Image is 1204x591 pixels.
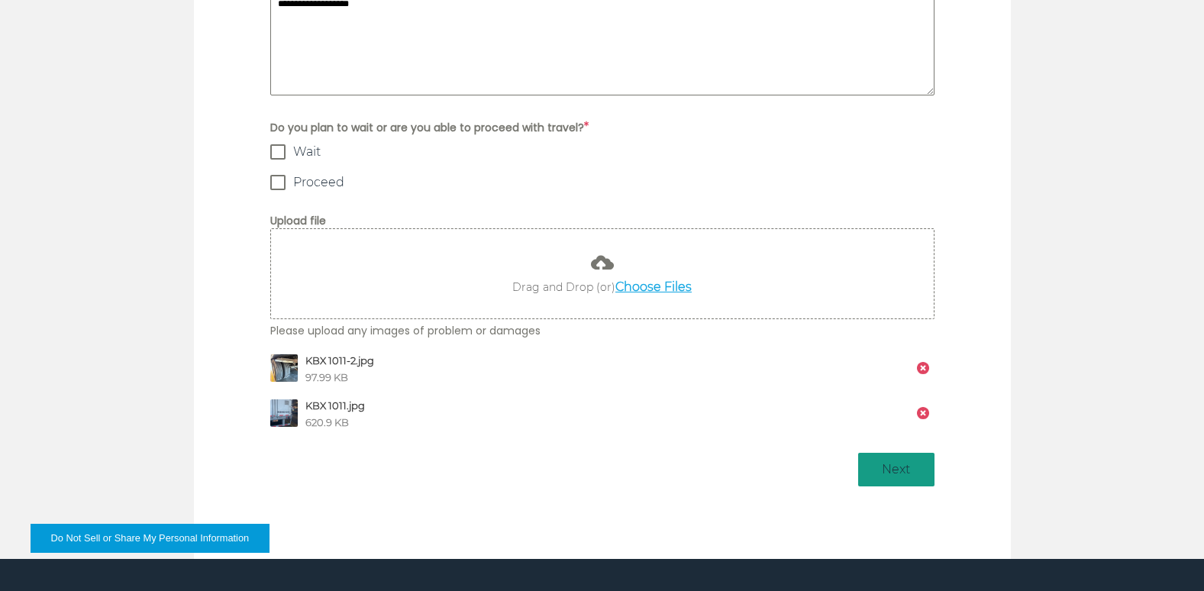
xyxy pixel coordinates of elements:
button: Do Not Sell or Share My Personal Information [31,524,270,553]
p: KBX 1011-2.jpg [305,354,904,367]
a: Choose Files [615,279,692,294]
button: hiddenNext [858,453,934,486]
p: Drag and Drop (or) [293,278,912,297]
span: Next [866,460,927,479]
span: Wait [293,144,321,160]
span: Do you plan to wait or are you able to proceed with travel? [270,118,934,137]
label: Wait [270,144,934,160]
p: 97.99 KB [305,370,904,384]
label: Upload file [270,213,934,228]
span: Please upload any images of problem or damages [270,323,934,339]
label: Proceed [270,175,934,190]
span: Proceed [293,175,344,190]
p: KBX 1011.jpg [305,399,904,412]
p: 620.9 KB [305,415,904,429]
